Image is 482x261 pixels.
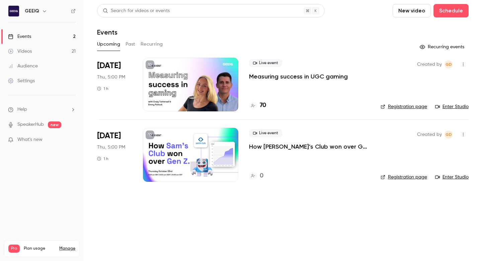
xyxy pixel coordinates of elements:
a: Measuring success in UGC gaming [249,72,348,81]
div: Settings [8,77,35,84]
li: help-dropdown-opener [8,106,76,113]
span: GD [446,60,452,68]
div: Oct 23 Thu, 5:00 PM (Europe/London) [97,128,132,181]
a: Registration page [381,174,427,180]
a: Registration page [381,103,427,110]
div: 1 h [97,86,108,91]
div: Events [8,33,31,40]
div: Search for videos or events [103,7,170,14]
h6: GEEIQ [25,8,39,14]
span: Thu, 5:00 PM [97,74,125,81]
button: Recurring events [417,42,469,52]
button: Past [126,39,135,50]
a: Manage [59,246,75,251]
div: Oct 9 Thu, 5:00 PM (Europe/London) [97,58,132,111]
img: GEEIQ [8,6,19,16]
a: SpeakerHub [17,121,44,128]
div: Audience [8,63,38,69]
span: GD [446,130,452,139]
a: How [PERSON_NAME]’s Club won over Gen Z & Alpha [249,143,370,151]
span: Giovanna Demopoulos [445,60,453,68]
span: Plan usage [24,246,55,251]
span: Live event [249,59,282,67]
span: Giovanna Demopoulos [445,130,453,139]
span: Created by [417,130,442,139]
div: Videos [8,48,32,55]
h4: 70 [260,101,266,110]
h4: 0 [260,171,263,180]
div: 1 h [97,156,108,161]
span: Live event [249,129,282,137]
button: New video [393,4,431,17]
button: Recurring [141,39,163,50]
a: 0 [249,171,263,180]
span: new [48,121,61,128]
span: Thu, 5:00 PM [97,144,125,151]
a: Enter Studio [435,103,469,110]
h1: Events [97,28,117,36]
span: [DATE] [97,60,121,71]
button: Upcoming [97,39,120,50]
span: [DATE] [97,130,121,141]
a: 70 [249,101,266,110]
a: Enter Studio [435,174,469,180]
span: What's new [17,136,43,143]
span: Help [17,106,27,113]
button: Schedule [433,4,469,17]
span: Pro [8,245,20,253]
span: Created by [417,60,442,68]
